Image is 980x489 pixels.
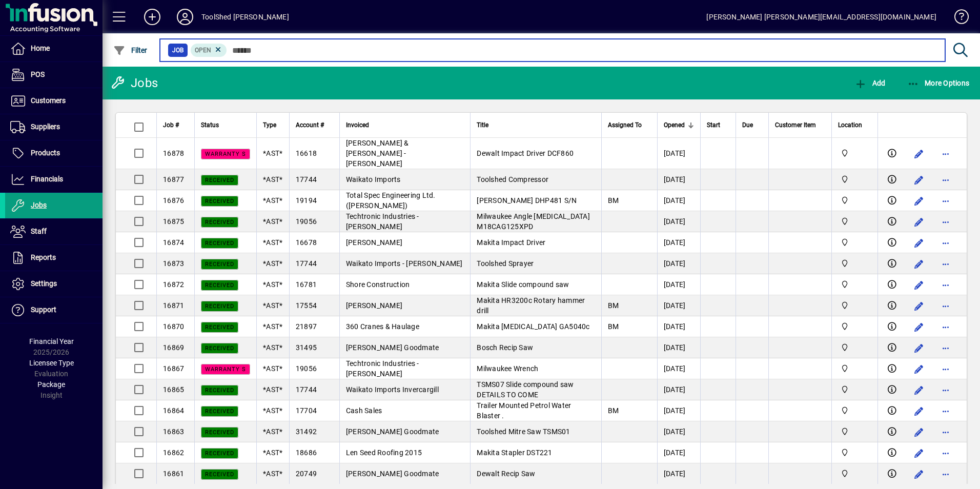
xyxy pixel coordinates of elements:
[163,119,179,131] span: Job #
[191,44,227,57] mat-chip: Open Status: Open
[296,449,317,457] span: 18686
[296,301,317,310] span: 17554
[296,119,333,131] div: Account #
[657,253,700,274] td: [DATE]
[657,316,700,337] td: [DATE]
[937,172,954,188] button: More options
[205,408,234,415] span: Received
[937,298,954,314] button: More options
[346,191,436,210] span: Total Spec Engineering Ltd.([PERSON_NAME])
[911,340,927,356] button: Edit
[937,382,954,398] button: More options
[838,119,871,131] div: Location
[296,427,317,436] span: 31492
[205,282,234,289] span: Received
[911,214,927,230] button: Edit
[911,256,927,272] button: Edit
[742,119,762,131] div: Due
[905,74,972,92] button: More Options
[608,406,619,415] span: BM
[201,119,219,131] span: Status
[911,403,927,419] button: Edit
[113,46,148,54] span: Filter
[163,449,184,457] span: 16862
[169,8,201,26] button: Profile
[346,238,402,247] span: [PERSON_NAME]
[838,426,871,437] span: Timaru
[296,238,317,247] span: 16678
[854,79,885,87] span: Add
[608,119,651,131] div: Assigned To
[296,175,317,184] span: 17744
[852,74,888,92] button: Add
[657,400,700,421] td: [DATE]
[31,44,50,52] span: Home
[263,119,276,131] span: Type
[937,146,954,162] button: More options
[477,470,535,478] span: Dewalt Recip Saw
[657,138,700,169] td: [DATE]
[838,216,871,227] span: Timaru
[477,212,590,231] span: Milwaukee Angle [MEDICAL_DATA] M18CAG125XPD
[163,364,184,373] span: 16867
[5,114,103,140] a: Suppliers
[838,405,871,416] span: Timaru
[838,237,871,248] span: Timaru
[911,319,927,335] button: Edit
[346,406,382,415] span: Cash Sales
[346,449,422,457] span: Len Seed Roofing 2015
[346,470,439,478] span: [PERSON_NAME] Goodmate
[838,174,871,185] span: Timaru
[742,119,753,131] span: Due
[163,119,188,131] div: Job #
[911,445,927,461] button: Edit
[911,424,927,440] button: Edit
[172,45,183,55] span: Job
[346,212,419,231] span: Techtronic Industries - [PERSON_NAME]
[947,2,967,35] a: Knowledge Base
[346,359,419,378] span: Techtronic Industries - [PERSON_NAME]
[346,175,401,184] span: Waikato Imports
[911,146,927,162] button: Edit
[346,301,402,310] span: [PERSON_NAME]
[163,149,184,157] span: 16878
[195,47,211,54] span: Open
[163,217,184,226] span: 16875
[911,172,927,188] button: Edit
[31,123,60,131] span: Suppliers
[657,463,700,484] td: [DATE]
[937,445,954,461] button: More options
[477,149,574,157] span: Dewalt Impact Driver DCF860
[296,406,317,415] span: 17704
[296,322,317,331] span: 21897
[111,41,150,59] button: Filter
[937,214,954,230] button: More options
[5,167,103,192] a: Financials
[296,470,317,478] span: 20749
[911,382,927,398] button: Edit
[608,301,619,310] span: BM
[296,217,317,226] span: 19056
[31,279,57,288] span: Settings
[163,427,184,436] span: 16863
[346,322,419,331] span: 360 Cranes & Haulage
[664,119,685,131] span: Opened
[477,380,574,399] span: TSMS07 Slide compound saw DETAILS TO COME
[31,96,66,105] span: Customers
[31,201,47,209] span: Jobs
[477,401,571,420] span: Trailer Mounted Petrol Water Blaster .
[296,364,317,373] span: 19056
[296,259,317,268] span: 17744
[937,424,954,440] button: More options
[205,261,234,268] span: Received
[163,322,184,331] span: 16870
[136,8,169,26] button: Add
[205,450,234,457] span: Received
[5,219,103,244] a: Staff
[31,175,63,183] span: Financials
[657,442,700,463] td: [DATE]
[205,429,234,436] span: Received
[201,9,289,25] div: ToolShed [PERSON_NAME]
[163,280,184,289] span: 16872
[838,300,871,311] span: Timaru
